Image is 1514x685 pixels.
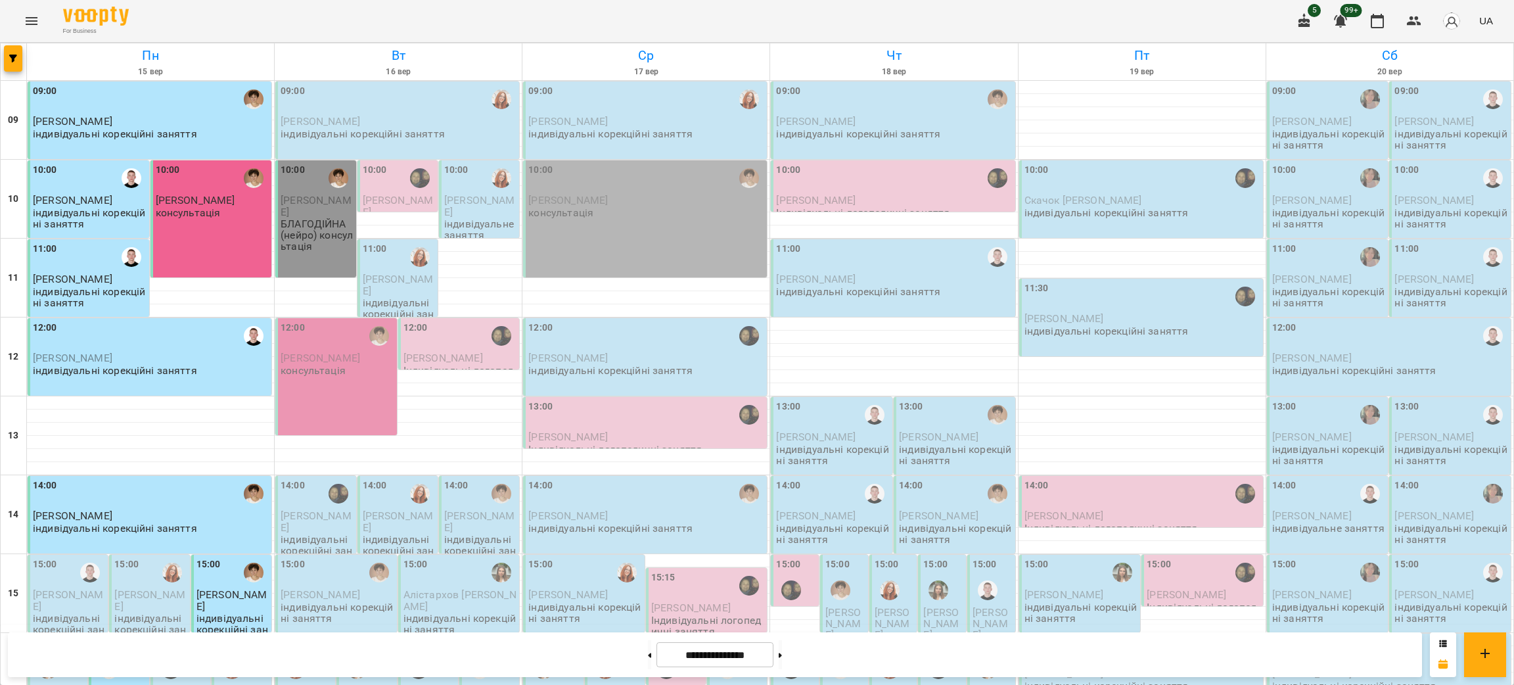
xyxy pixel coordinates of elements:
[739,576,759,596] img: Валерія Капітан
[988,168,1007,188] div: Валерія Капітан
[739,484,759,504] div: Марина Кириченко
[281,588,360,601] span: [PERSON_NAME]
[1483,326,1503,346] div: Гайдук Артем
[973,557,997,572] label: 15:00
[880,580,900,600] div: Кобзар Зоряна
[244,484,264,504] div: Марина Кириченко
[244,326,264,346] div: Гайдук Артем
[988,484,1007,504] img: Марина Кириченко
[281,602,394,625] p: індивідуальні корекційні заняття
[363,242,387,256] label: 11:00
[8,192,18,206] h6: 10
[651,571,676,585] label: 15:15
[1442,12,1461,30] img: avatar_s.png
[1308,4,1321,17] span: 5
[403,365,517,388] p: Індивідуальні логопедичні заняття
[114,588,185,612] span: [PERSON_NAME]
[1235,168,1255,188] div: Валерія Капітан
[776,207,950,218] p: Індивідуальні логопедичні заняття
[528,444,702,455] p: Індивідуальні логопедичні заняття
[1483,405,1503,425] img: Гайдук Артем
[524,45,768,66] h6: Ср
[281,84,305,99] label: 09:00
[162,563,182,582] img: Кобзар Зоряна
[329,168,348,188] div: Марина Кириченко
[1483,484,1503,504] div: Мєдвєдєва Катерина
[1272,286,1386,309] p: індивідуальні корекційні заняття
[1341,4,1362,17] span: 99+
[363,297,435,331] p: індивідуальні корекційні заняття
[865,484,884,504] div: Гайдук Артем
[16,5,47,37] button: Menu
[528,84,553,99] label: 09:00
[369,326,389,346] img: Марина Кириченко
[403,321,428,335] label: 12:00
[1483,168,1503,188] img: Гайдук Артем
[410,168,430,188] img: Валерія Капітан
[1024,312,1104,325] span: [PERSON_NAME]
[122,168,141,188] div: Гайдук Артем
[776,286,940,297] p: індивідуальні корекційні заняття
[1272,84,1296,99] label: 09:00
[1024,523,1198,534] p: Індивідуальні логопедичні заняття
[492,89,511,109] img: Кобзар Зоряна
[739,405,759,425] img: Валерія Капітан
[1272,242,1296,256] label: 11:00
[244,563,264,582] img: Марина Кириченко
[528,588,608,601] span: [PERSON_NAME]
[1394,444,1508,467] p: індивідуальні корекційні заняття
[8,586,18,601] h6: 15
[369,563,389,582] img: Марина Кириченко
[978,580,998,600] img: Гайдук Артем
[1235,563,1255,582] div: Валерія Капітан
[776,273,856,285] span: [PERSON_NAME]
[528,509,608,522] span: [PERSON_NAME]
[1272,365,1436,376] p: індивідуальні корекційні заняття
[33,352,112,364] span: [PERSON_NAME]
[33,194,112,206] span: [PERSON_NAME]
[8,429,18,443] h6: 13
[277,45,520,66] h6: Вт
[1024,479,1049,493] label: 14:00
[1394,509,1474,522] span: [PERSON_NAME]
[492,484,511,504] div: Марина Кириченко
[363,534,435,568] p: індивідуальні корекційні заняття
[617,563,637,582] img: Кобзар Зоряна
[281,218,353,252] p: БЛАГОДІЙНА(нейро) консультація
[1235,287,1255,306] img: Валерія Капітан
[776,444,890,467] p: індивідуальні корекційні заняття
[363,163,387,177] label: 10:00
[1024,509,1104,522] span: [PERSON_NAME]
[492,326,511,346] div: Валерія Капітан
[1394,207,1508,230] p: індивідуальні корекційні заняття
[988,405,1007,425] div: Марина Кириченко
[1360,168,1380,188] img: Мєдвєдєва Катерина
[33,128,197,139] p: індивідуальні корекційні заняття
[492,168,511,188] img: Кобзар Зоряна
[1268,66,1511,78] h6: 20 вер
[1360,89,1380,109] div: Мєдвєдєва Катерина
[1360,247,1380,267] div: Мєдвєдєва Катерина
[329,484,348,504] div: Валерія Капітан
[1272,400,1296,414] label: 13:00
[528,602,642,625] p: індивідуальні корекційні заняття
[29,66,272,78] h6: 15 вер
[528,194,608,206] span: [PERSON_NAME]
[410,484,430,504] div: Кобзар Зоряна
[281,163,305,177] label: 10:00
[444,479,469,493] label: 14:00
[363,509,434,533] span: [PERSON_NAME]
[63,7,129,26] img: Voopty Logo
[528,207,593,218] p: консультація
[651,602,731,614] span: [PERSON_NAME]
[528,557,553,572] label: 15:00
[988,89,1007,109] div: Марина Кириченко
[363,194,434,218] span: [PERSON_NAME]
